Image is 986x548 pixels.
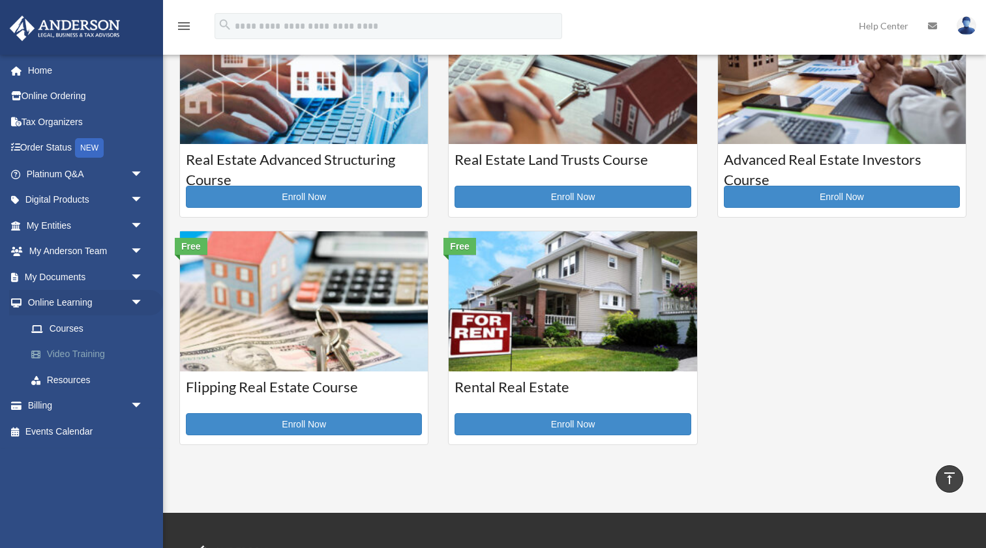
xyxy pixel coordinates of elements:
a: menu [176,23,192,34]
a: My Documentsarrow_drop_down [9,264,163,290]
a: Enroll Now [724,186,960,208]
span: arrow_drop_down [130,161,157,188]
a: Platinum Q&Aarrow_drop_down [9,161,163,187]
a: Enroll Now [186,413,422,435]
span: arrow_drop_down [130,264,157,291]
span: arrow_drop_down [130,393,157,420]
div: Free [175,238,207,255]
i: menu [176,18,192,34]
a: Tax Organizers [9,109,163,135]
span: arrow_drop_down [130,238,157,265]
a: My Entitiesarrow_drop_down [9,212,163,238]
a: Billingarrow_drop_down [9,393,163,419]
a: Digital Productsarrow_drop_down [9,187,163,213]
h3: Rental Real Estate [455,377,691,410]
h3: Real Estate Advanced Structuring Course [186,150,422,182]
span: arrow_drop_down [130,187,157,214]
a: Resources [18,367,163,393]
img: User Pic [957,16,976,35]
img: Anderson Advisors Platinum Portal [6,16,124,41]
a: Courses [18,315,157,341]
div: NEW [75,138,104,158]
a: Online Ordering [9,83,163,109]
i: vertical_align_top [942,470,957,486]
i: search [218,18,232,32]
span: arrow_drop_down [130,212,157,239]
h3: Real Estate Land Trusts Course [455,150,691,182]
a: Enroll Now [455,186,691,208]
span: arrow_drop_down [130,290,157,317]
a: Events Calendar [9,418,163,444]
h3: Advanced Real Estate Investors Course [724,150,960,182]
a: Enroll Now [455,413,691,435]
a: Video Training [18,341,163,368]
div: Free [443,238,476,255]
a: Order StatusNEW [9,135,163,162]
a: Online Learningarrow_drop_down [9,290,163,316]
a: My Anderson Teamarrow_drop_down [9,238,163,265]
a: vertical_align_top [936,465,963,493]
a: Home [9,57,163,83]
a: Enroll Now [186,186,422,208]
h3: Flipping Real Estate Course [186,377,422,410]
